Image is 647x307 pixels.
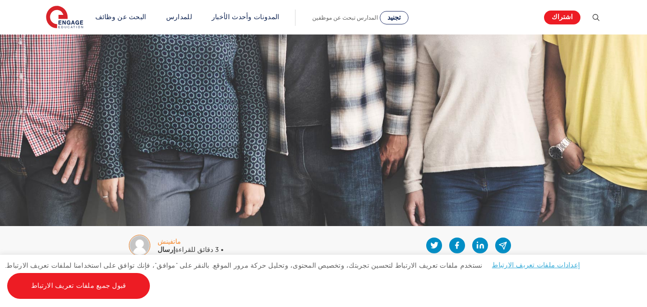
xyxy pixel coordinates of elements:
a: تجنيد [380,11,409,24]
a: اشتراك [544,11,580,24]
font: • 3 دقائق للقراءة [175,246,224,253]
a: المدونات وأحدث الأخبار [212,13,280,21]
a: إعدادات ملفات تعريف الارتباط [492,262,580,269]
font: ماتفينش [158,238,181,245]
font: نستخدم ملفات تعريف الارتباط لتحسين تجربتك، وتخصيص المحتوى، وتحليل حركة مرور الموقع. بالنقر على "م... [5,262,482,269]
img: إشراك التعليم [46,6,83,30]
font: المدارس تبحث عن موظفين [312,14,378,21]
a: قبول جميع ملفات تعريف الارتباط [7,273,150,299]
font: إرسال [158,246,175,253]
font: تجنيد [387,14,401,21]
font: اشتراك [552,14,573,21]
font: قبول جميع ملفات تعريف الارتباط [31,282,126,289]
a: البحث عن وظائف [95,13,147,21]
a: للمدارس [166,13,192,21]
